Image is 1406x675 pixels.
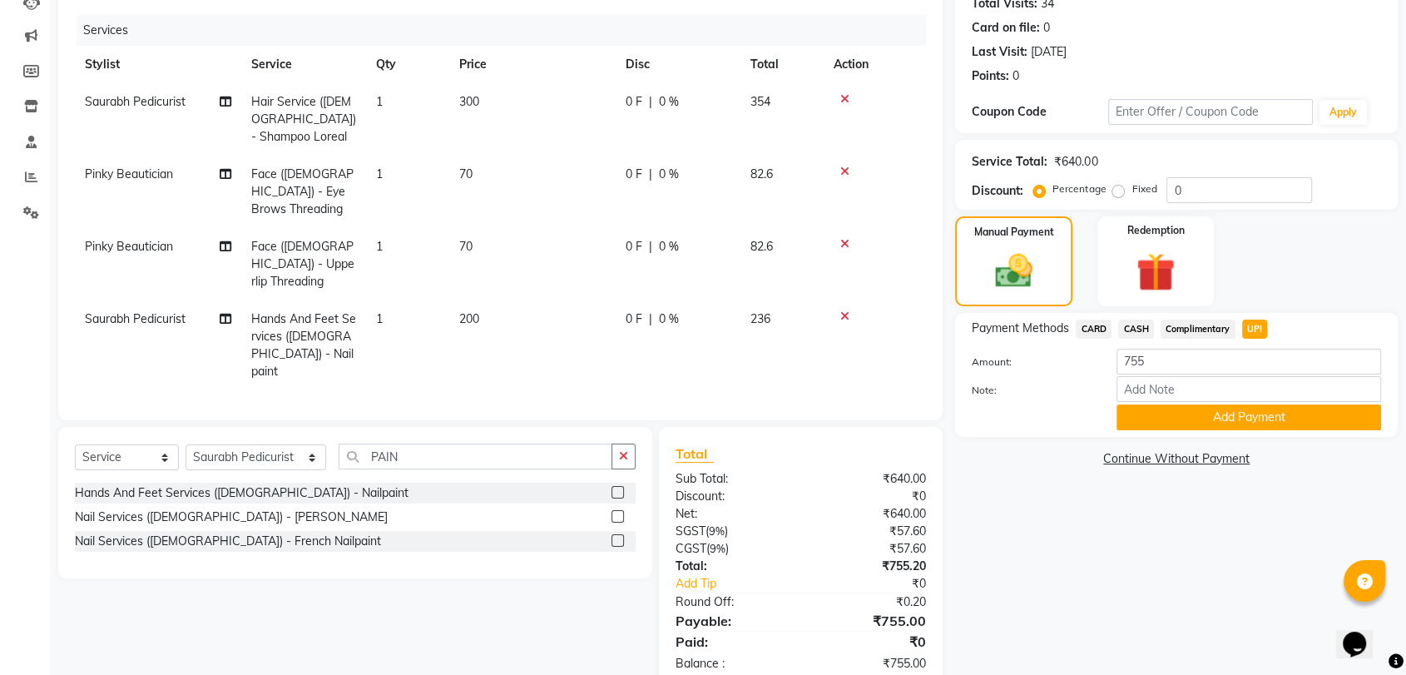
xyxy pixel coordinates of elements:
[801,655,939,673] div: ₹755.00
[750,166,773,181] span: 82.6
[1043,19,1050,37] div: 0
[85,239,173,254] span: Pinky Beautician
[75,46,241,83] th: Stylist
[824,46,926,83] th: Action
[659,310,679,328] span: 0 %
[1012,67,1019,85] div: 0
[1319,100,1367,125] button: Apply
[959,383,1104,398] label: Note:
[366,46,449,83] th: Qty
[974,225,1054,240] label: Manual Payment
[1108,99,1313,125] input: Enter Offer / Coupon Code
[801,593,939,611] div: ₹0.20
[85,311,186,326] span: Saurabh Pedicurist
[376,166,383,181] span: 1
[376,311,383,326] span: 1
[663,523,801,540] div: ( )
[740,46,824,83] th: Total
[676,541,706,556] span: CGST
[659,166,679,183] span: 0 %
[676,445,714,463] span: Total
[801,470,939,488] div: ₹640.00
[85,166,173,181] span: Pinky Beautician
[663,505,801,523] div: Net:
[1161,320,1235,339] span: Complimentary
[75,509,388,526] div: Nail Services ([DEMOGRAPHIC_DATA]) - [PERSON_NAME]
[972,182,1023,200] div: Discount:
[663,575,824,593] a: Add Tip
[972,103,1108,121] div: Coupon Code
[376,94,383,109] span: 1
[376,239,383,254] span: 1
[75,533,381,550] div: Nail Services ([DEMOGRAPHIC_DATA]) - French Nailpaint
[659,93,679,111] span: 0 %
[1118,320,1154,339] span: CASH
[750,239,773,254] span: 82.6
[972,43,1027,61] div: Last Visit:
[1126,223,1184,238] label: Redemption
[339,444,612,469] input: Search or Scan
[649,93,652,111] span: |
[251,166,354,216] span: Face ([DEMOGRAPHIC_DATA]) - Eye Brows Threading
[801,488,939,505] div: ₹0
[459,239,473,254] span: 70
[251,311,356,379] span: Hands And Feet Services ([DEMOGRAPHIC_DATA]) - Nailpaint
[1242,320,1268,339] span: UPI
[663,593,801,611] div: Round Off:
[251,94,356,144] span: Hair Service ([DEMOGRAPHIC_DATA]) - Shampoo Loreal
[663,655,801,673] div: Balance :
[649,238,652,256] span: |
[626,238,642,256] span: 0 F
[459,311,479,326] span: 200
[801,523,939,540] div: ₹57.60
[824,575,938,593] div: ₹0
[1116,349,1381,375] input: Amount
[801,558,939,575] div: ₹755.20
[709,524,725,538] span: 9%
[972,320,1069,337] span: Payment Methods
[1052,181,1106,196] label: Percentage
[801,505,939,523] div: ₹640.00
[663,632,801,652] div: Paid:
[710,542,725,555] span: 9%
[626,93,642,111] span: 0 F
[663,488,801,505] div: Discount:
[626,166,642,183] span: 0 F
[459,94,479,109] span: 300
[972,19,1040,37] div: Card on file:
[649,310,652,328] span: |
[241,46,366,83] th: Service
[85,94,186,109] span: Saurabh Pedicurist
[972,67,1009,85] div: Points:
[750,94,770,109] span: 354
[801,540,939,558] div: ₹57.60
[1031,43,1067,61] div: [DATE]
[1076,320,1111,339] span: CARD
[972,153,1047,171] div: Service Total:
[77,15,938,46] div: Services
[663,611,801,631] div: Payable:
[75,484,408,502] div: Hands And Feet Services ([DEMOGRAPHIC_DATA]) - Nailpaint
[663,540,801,558] div: ( )
[449,46,616,83] th: Price
[801,632,939,652] div: ₹0
[676,524,705,539] span: SGST
[1116,376,1381,402] input: Add Note
[459,166,473,181] span: 70
[750,311,770,326] span: 236
[1131,181,1156,196] label: Fixed
[1054,153,1097,171] div: ₹640.00
[663,558,801,575] div: Total:
[663,470,801,488] div: Sub Total:
[616,46,740,83] th: Disc
[983,250,1043,292] img: _cash.svg
[959,355,1104,370] label: Amount:
[649,166,652,183] span: |
[801,611,939,631] div: ₹755.00
[1336,608,1389,658] iframe: chat widget
[626,310,642,328] span: 0 F
[958,450,1394,468] a: Continue Without Payment
[251,239,354,289] span: Face ([DEMOGRAPHIC_DATA]) - Upperlip Threading
[1116,405,1381,430] button: Add Payment
[1124,248,1186,296] img: _gift.svg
